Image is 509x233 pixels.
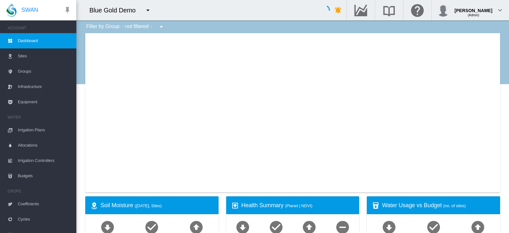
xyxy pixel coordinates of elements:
span: Infrastructure [18,79,71,94]
div: Soil Moisture [101,201,213,209]
span: ACCOUNT [8,23,71,33]
span: (Planet | NDVI) [285,203,312,208]
md-icon: icon-menu-down [144,6,152,14]
button: icon-menu-down [155,20,168,33]
img: profile.jpg [437,4,450,17]
button: icon-menu-down [142,4,154,17]
span: (Admin) [468,13,479,17]
md-icon: icon-pin [64,6,71,14]
div: [PERSON_NAME] [455,5,492,11]
span: CROPS [8,186,71,196]
span: Allocations [18,138,71,153]
img: SWAN-Landscape-Logo-Colour-drop.png [6,4,17,17]
div: Water Usage vs Budget [382,201,495,209]
span: Budgets [18,168,71,184]
span: Sites [18,48,71,64]
md-icon: Search the knowledge base [381,6,397,14]
md-icon: Click here for help [410,6,425,14]
span: (no. of sites) [443,203,466,208]
span: Equipment [18,94,71,110]
span: Irrigation Plans [18,122,71,138]
button: icon-bell-ring [332,4,345,17]
md-icon: icon-bell-ring [334,6,342,14]
md-icon: icon-map-marker-radius [90,202,98,209]
span: Coefficients [18,196,71,212]
div: Blue Gold Demo [89,6,141,15]
span: Cycles [18,212,71,227]
md-icon: icon-heart-box-outline [231,202,239,209]
span: Irrigation Controllers [18,153,71,168]
md-icon: Go to the Data Hub [353,6,368,14]
md-icon: icon-cup-water [372,202,380,209]
span: SWAN [21,6,38,14]
md-icon: icon-menu-down [157,23,165,31]
md-icon: icon-chevron-down [496,6,504,14]
div: Health Summary [241,201,354,209]
span: Groups [18,64,71,79]
div: Filter by Group: - not filtered - [81,20,170,33]
span: WATER [8,112,71,122]
span: Dashboard [18,33,71,48]
span: ([DATE], Sites) [135,203,162,208]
